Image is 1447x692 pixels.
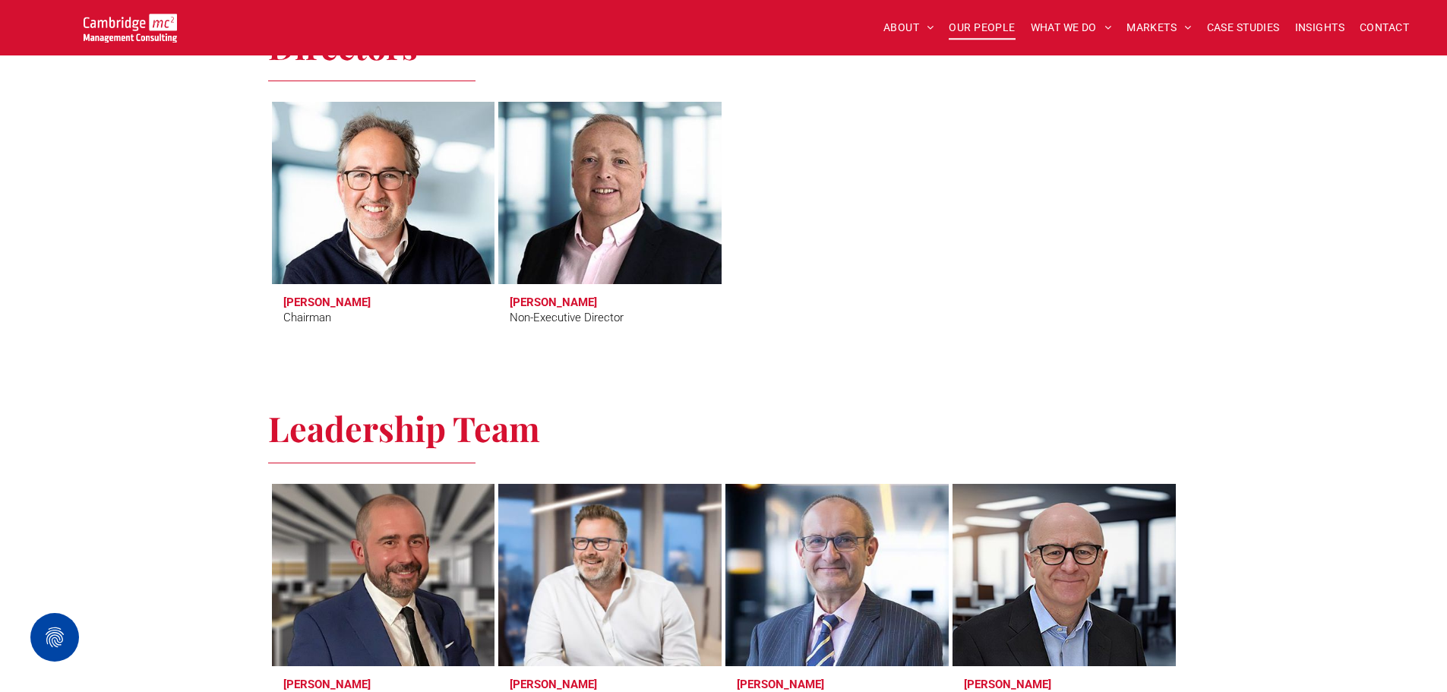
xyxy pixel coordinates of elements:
[964,678,1051,691] h3: [PERSON_NAME]
[510,678,597,691] h3: [PERSON_NAME]
[725,484,949,666] a: Stuart Curzon | Chief Commercial Officer | Cambridge Management Consulting
[265,96,501,289] a: Tim Passingham | Chairman | Cambridge Management Consulting
[268,405,540,450] span: Leadership Team
[1287,16,1352,39] a: INSIGHTS
[498,102,722,284] a: Richard Brown | Non-Executive Director | Cambridge Management Consulting
[84,16,177,32] a: Your Business Transformed | Cambridge Management Consulting
[510,309,624,327] div: Non-Executive Director
[1352,16,1417,39] a: CONTACT
[498,484,722,666] a: Digital Transformation | Simon Crimp | Managing Partner - Digital Transformation
[1199,16,1287,39] a: CASE STUDIES
[283,309,331,327] div: Chairman
[1023,16,1120,39] a: WHAT WE DO
[510,295,597,309] h3: [PERSON_NAME]
[272,484,495,666] a: Craig Cheney | Managing Partner - Public Sector & Education
[283,295,371,309] h3: [PERSON_NAME]
[953,484,1176,666] a: Andrew Fleming | Chief Operating Officer | Cambridge Management Consulting
[737,678,824,691] h3: [PERSON_NAME]
[941,16,1022,39] a: OUR PEOPLE
[1119,16,1199,39] a: MARKETS
[283,678,371,691] h3: [PERSON_NAME]
[876,16,942,39] a: ABOUT
[84,14,177,43] img: Go to Homepage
